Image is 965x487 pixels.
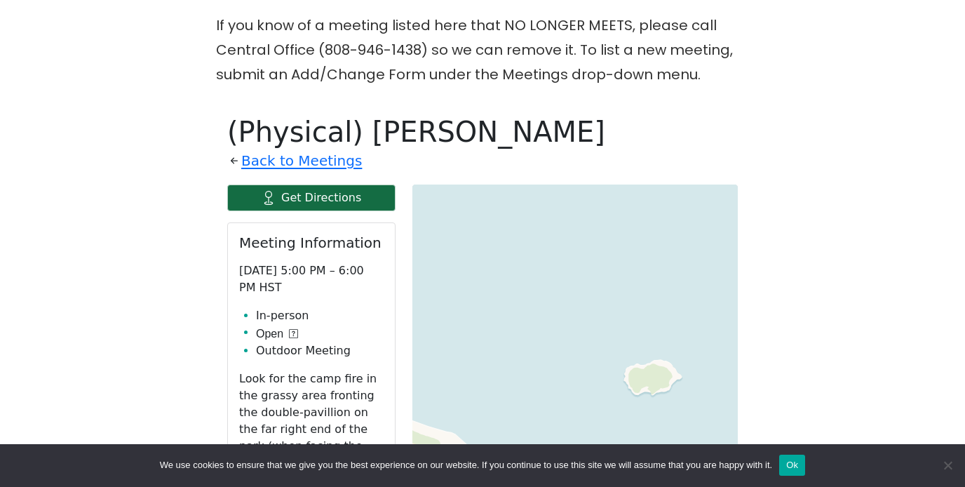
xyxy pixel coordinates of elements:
li: Outdoor Meeting [256,342,384,359]
p: If you know of a meeting listed here that NO LONGER MEETS, please call Central Office (808-946-14... [216,13,749,87]
span: We use cookies to ensure that we give you the best experience on our website. If you continue to ... [160,458,772,472]
a: Back to Meetings [241,149,362,173]
button: Open [256,326,298,342]
button: Ok [779,455,805,476]
h1: (Physical) [PERSON_NAME] [227,115,738,149]
a: Get Directions [227,185,396,211]
p: [DATE] 5:00 PM – 6:00 PM HST [239,262,384,296]
span: Open [256,326,283,342]
span: No [940,458,954,472]
h2: Meeting Information [239,234,384,251]
li: In-person [256,307,384,324]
